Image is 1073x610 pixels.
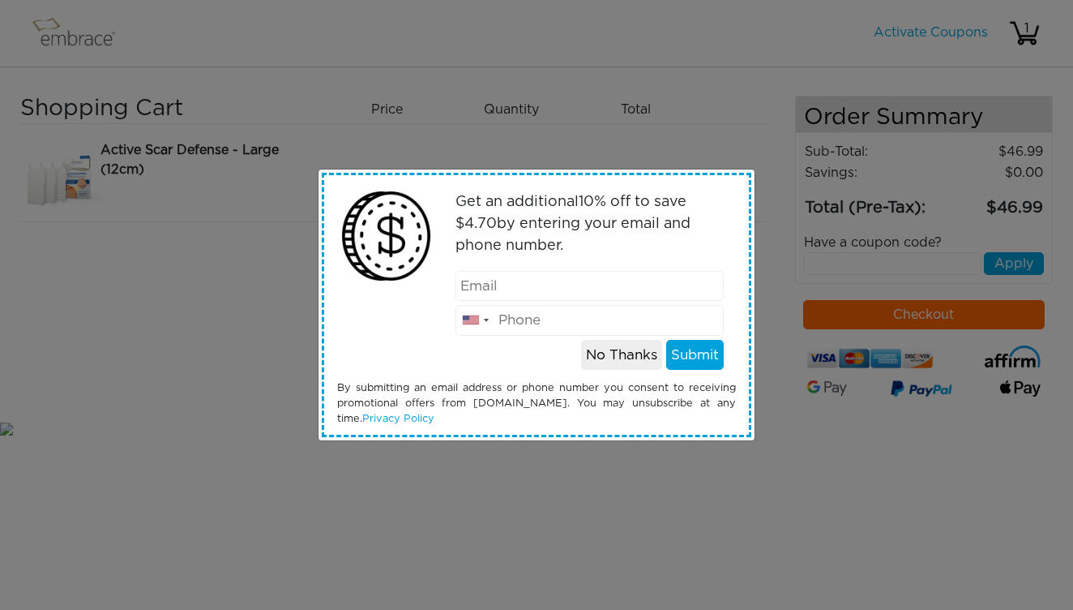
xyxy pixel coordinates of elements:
div: By submitting an email address or phone number you consent to receiving promotional offers from [... [325,380,748,427]
input: Phone [455,305,725,336]
input: Email [455,271,725,302]
span: 10 [579,195,594,209]
div: United States: +1 [456,306,494,335]
img: money2.png [333,183,439,290]
button: Submit [666,340,724,371]
a: Privacy Policy [362,414,434,424]
span: 4.70 [464,217,497,231]
p: Get an additional % off to save $ by entering your email and phone number. [455,191,725,257]
button: No Thanks [581,340,662,371]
